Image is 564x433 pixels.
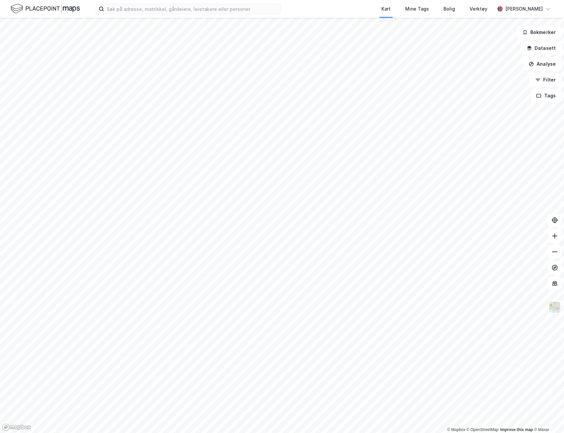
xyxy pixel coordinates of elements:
iframe: Chat Widget [531,401,564,433]
a: Mapbox [447,427,465,432]
button: Datasett [521,42,561,55]
div: [PERSON_NAME] [505,5,543,13]
a: Mapbox homepage [2,423,31,431]
div: Kontrollprogram for chat [531,401,564,433]
div: Kart [381,5,391,13]
div: Bolig [443,5,455,13]
div: Verktøy [470,5,487,13]
a: OpenStreetMap [467,427,499,432]
button: Bokmerker [517,26,561,39]
button: Analyse [523,57,561,71]
a: Improve this map [500,427,533,432]
button: Filter [530,73,561,86]
img: Z [548,301,561,314]
input: Søk på adresse, matrikkel, gårdeiere, leietakere eller personer [104,4,280,14]
img: logo.f888ab2527a4732fd821a326f86c7f29.svg [11,3,80,15]
div: Mine Tags [405,5,429,13]
button: Tags [531,89,561,102]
